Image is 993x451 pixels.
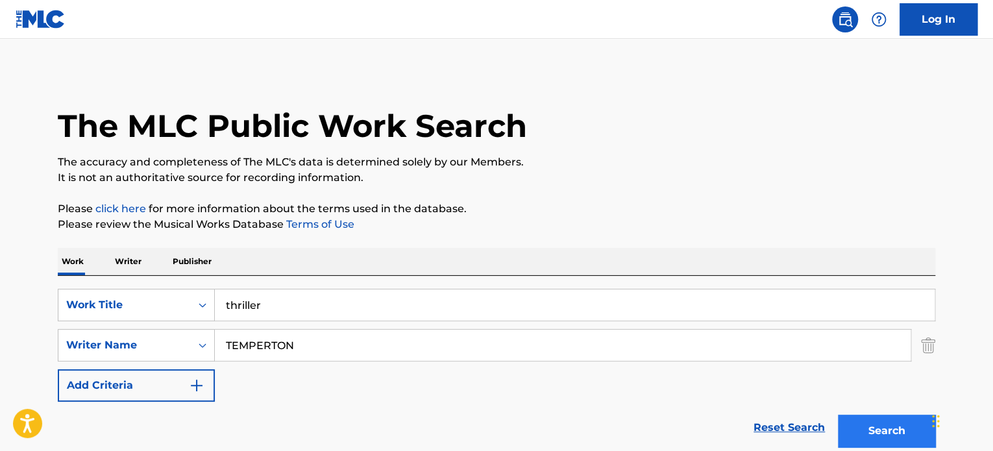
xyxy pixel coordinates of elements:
h1: The MLC Public Work Search [58,106,527,145]
a: Reset Search [747,413,831,442]
a: Log In [900,3,977,36]
p: Please review the Musical Works Database [58,217,935,232]
div: Drag [932,402,940,441]
a: click here [95,202,146,215]
p: The accuracy and completeness of The MLC's data is determined solely by our Members. [58,154,935,170]
button: Add Criteria [58,369,215,402]
p: Please for more information about the terms used in the database. [58,201,935,217]
img: MLC Logo [16,10,66,29]
a: Public Search [832,6,858,32]
a: Terms of Use [284,218,354,230]
img: Delete Criterion [921,329,935,361]
img: help [871,12,887,27]
button: Search [838,415,935,447]
p: Work [58,248,88,275]
p: It is not an authoritative source for recording information. [58,170,935,186]
div: Work Title [66,297,183,313]
div: Writer Name [66,337,183,353]
p: Writer [111,248,145,275]
iframe: Chat Widget [928,389,993,451]
p: Publisher [169,248,215,275]
div: Help [866,6,892,32]
img: search [837,12,853,27]
img: 9d2ae6d4665cec9f34b9.svg [189,378,204,393]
